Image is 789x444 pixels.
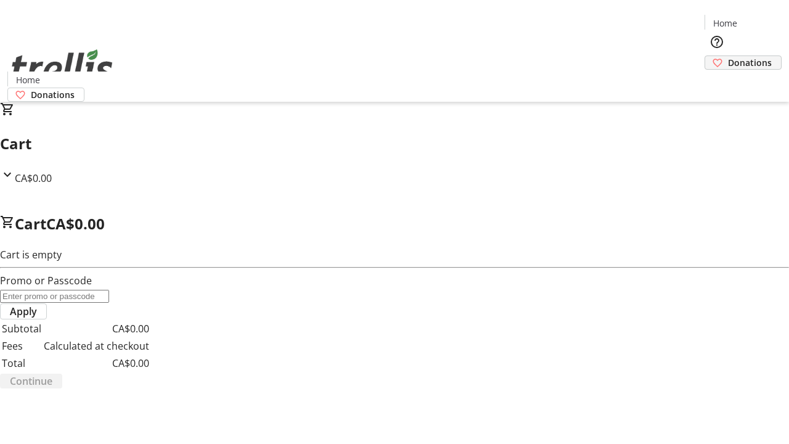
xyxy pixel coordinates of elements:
[728,56,772,69] span: Donations
[1,338,42,354] td: Fees
[705,30,729,54] button: Help
[43,338,150,354] td: Calculated at checkout
[43,355,150,371] td: CA$0.00
[43,321,150,337] td: CA$0.00
[705,17,745,30] a: Home
[1,355,42,371] td: Total
[46,213,105,234] span: CA$0.00
[1,321,42,337] td: Subtotal
[8,73,47,86] a: Home
[705,55,782,70] a: Donations
[31,88,75,101] span: Donations
[705,70,729,94] button: Cart
[15,171,52,185] span: CA$0.00
[713,17,737,30] span: Home
[16,73,40,86] span: Home
[10,304,37,319] span: Apply
[7,88,84,102] a: Donations
[7,36,117,97] img: Orient E2E Organization 11EYZUEs16's Logo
